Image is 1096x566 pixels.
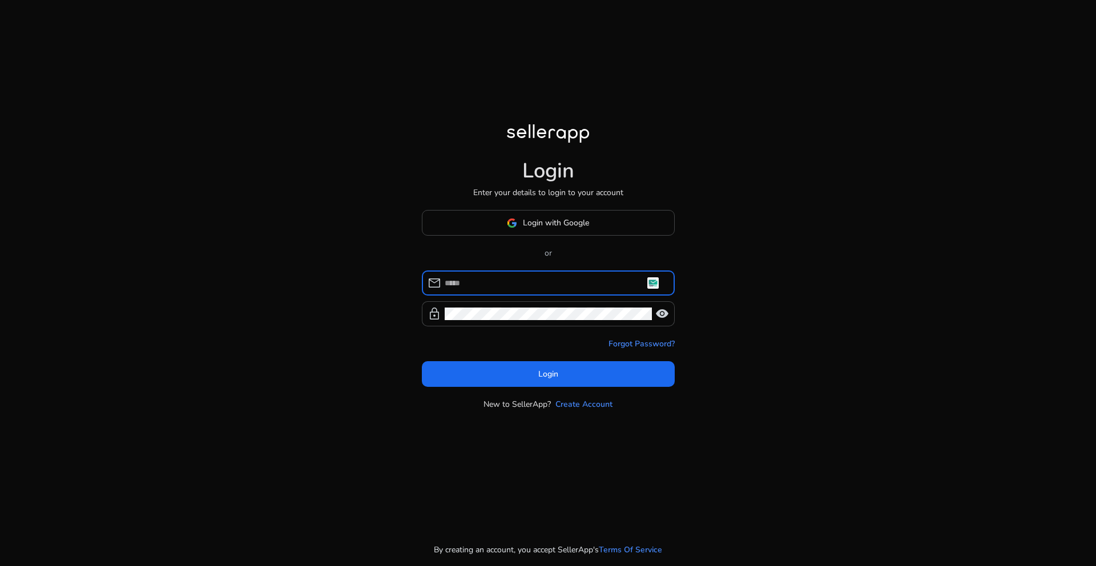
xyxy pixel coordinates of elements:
[428,307,441,321] span: lock
[555,398,613,410] a: Create Account
[428,276,441,290] span: mail
[522,159,574,183] h1: Login
[422,210,675,236] button: Login with Google
[538,368,558,380] span: Login
[523,217,589,229] span: Login with Google
[483,398,551,410] p: New to SellerApp?
[599,544,662,556] a: Terms Of Service
[655,307,669,321] span: visibility
[609,338,675,350] a: Forgot Password?
[473,187,623,199] p: Enter your details to login to your account
[422,247,675,259] p: or
[507,218,517,228] img: google-logo.svg
[422,361,675,387] button: Login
